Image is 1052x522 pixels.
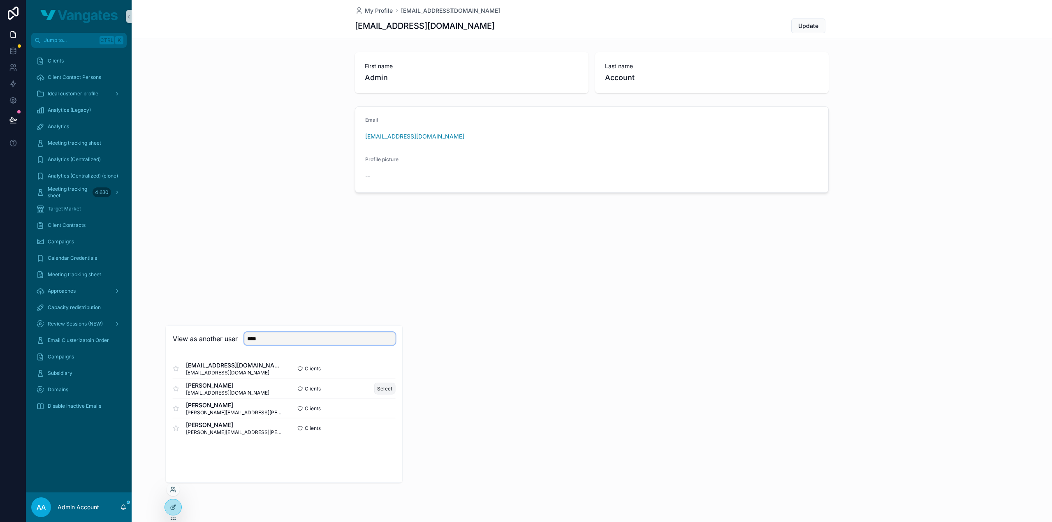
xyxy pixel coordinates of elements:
span: [EMAIL_ADDRESS][DOMAIN_NAME] [186,370,284,376]
button: Select [374,383,396,395]
span: Capacity redistribution [48,304,101,311]
div: 4.630 [93,187,111,197]
span: Last name [605,62,819,70]
a: Target Market [31,201,127,216]
a: Meeting tracking sheet [31,267,127,282]
span: Client Contact Persons [48,74,101,81]
a: Ideal customer profile [31,86,127,101]
span: Email [365,117,378,123]
span: AA [37,502,46,512]
a: Capacity redistribution [31,300,127,315]
a: My Profile [355,7,393,15]
span: -- [365,172,370,180]
a: Clients [31,53,127,68]
a: [EMAIL_ADDRESS][DOMAIN_NAME] [401,7,500,15]
span: Clients [48,58,64,64]
a: Campaigns [31,349,127,364]
span: Review Sessions (NEW) [48,321,103,327]
span: [EMAIL_ADDRESS][DOMAIN_NAME] null [186,361,284,370]
span: Profile picture [365,156,399,162]
span: My Profile [365,7,393,15]
span: Analytics (Legacy) [48,107,91,113]
span: [PERSON_NAME] [186,401,284,409]
span: [PERSON_NAME][EMAIL_ADDRESS][PERSON_NAME][DOMAIN_NAME] [186,429,284,435]
span: Campaigns [48,353,74,360]
p: Admin Account [58,503,99,511]
a: Disable Inactive Emails [31,399,127,413]
span: Subsidiary [48,370,72,376]
span: Campaigns [48,238,74,245]
a: Analytics (Centralized) [31,152,127,167]
span: Meeting tracking sheet [48,140,101,146]
span: Email Clusterizatoin Order [48,337,109,344]
span: Disable Inactive Emails [48,403,101,409]
span: Ctrl [100,36,114,44]
span: Clients [305,365,321,372]
span: Clients [305,425,321,431]
span: Client Contracts [48,222,86,229]
span: Update [798,22,818,30]
span: Target Market [48,206,81,212]
span: Meeting tracking sheet [48,186,89,199]
span: Domains [48,386,68,393]
a: Analytics [31,119,127,134]
span: K [116,37,123,44]
a: Calendar Credentials [31,251,127,266]
span: Calendar Credentials [48,255,97,261]
a: Email Clusterizatoin Order [31,333,127,348]
a: Subsidiary [31,366,127,381]
a: Analytics (Centralized) (clone) [31,169,127,183]
h1: [EMAIL_ADDRESS][DOMAIN_NAME] [355,20,495,32]
span: First name [365,62,579,70]
span: Jump to... [44,37,96,44]
a: Meeting tracking sheet4.630 [31,185,127,200]
span: Account [605,72,819,83]
span: Clients [305,385,321,392]
a: Meeting tracking sheet [31,136,127,150]
a: Client Contracts [31,218,127,233]
span: Analytics (Centralized) (clone) [48,173,118,179]
span: Meeting tracking sheet [48,271,101,278]
span: [PERSON_NAME] [186,381,269,389]
a: Client Contact Persons [31,70,127,85]
span: Analytics [48,123,69,130]
a: Review Sessions (NEW) [31,316,127,331]
span: Ideal customer profile [48,90,98,97]
button: Jump to...CtrlK [31,33,127,48]
a: Campaigns [31,234,127,249]
span: [EMAIL_ADDRESS][DOMAIN_NAME] [186,389,269,396]
h2: View as another user [173,334,238,344]
button: Update [791,18,825,33]
a: Domains [31,382,127,397]
div: scrollable content [26,48,132,424]
span: Analytics (Centralized) [48,156,101,163]
a: Analytics (Legacy) [31,103,127,118]
span: Admin [365,72,579,83]
span: [PERSON_NAME][EMAIL_ADDRESS][PERSON_NAME][DOMAIN_NAME] [186,409,284,416]
span: [PERSON_NAME] [186,420,284,429]
span: Approaches [48,288,76,294]
a: Approaches [31,284,127,298]
a: [EMAIL_ADDRESS][DOMAIN_NAME] [365,132,464,141]
img: App logo [40,10,118,23]
span: Clients [305,405,321,411]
